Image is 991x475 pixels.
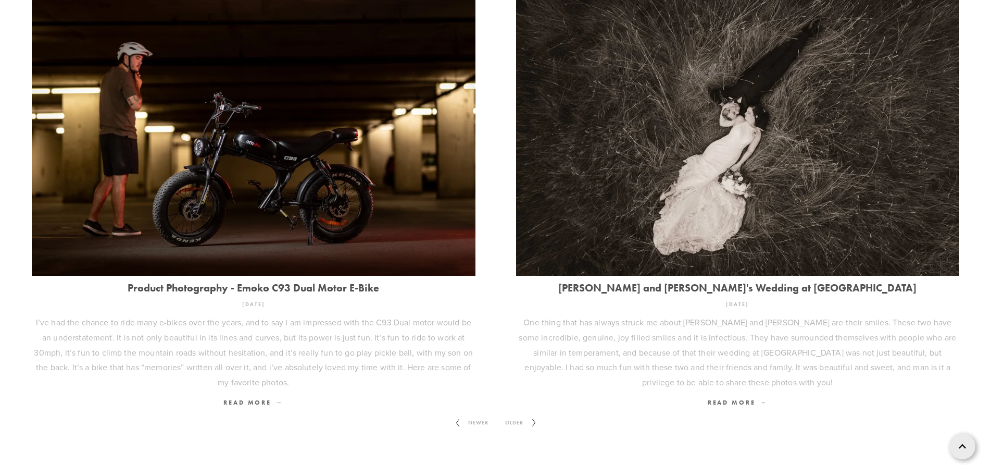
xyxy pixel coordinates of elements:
[516,395,960,410] a: Read More
[32,395,475,410] a: Read More
[464,416,493,430] span: Newer
[32,282,475,294] a: Product Photography - Emoko C93 Dual Motor E-Bike
[516,315,960,390] p: One thing that has always struck me about [PERSON_NAME] and [PERSON_NAME] are their smiles. These...
[32,315,475,390] p: I’ve had the chance to ride many e-bikes over the years, and to say I am impressed with the C93 D...
[223,398,283,406] span: Read More
[516,282,960,294] a: [PERSON_NAME] and [PERSON_NAME]'s Wedding at [GEOGRAPHIC_DATA]
[726,297,749,311] time: [DATE]
[242,297,265,311] time: [DATE]
[708,398,768,406] span: Read More
[447,410,497,435] a: Newer
[501,416,528,430] span: Older
[497,410,545,435] a: Older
